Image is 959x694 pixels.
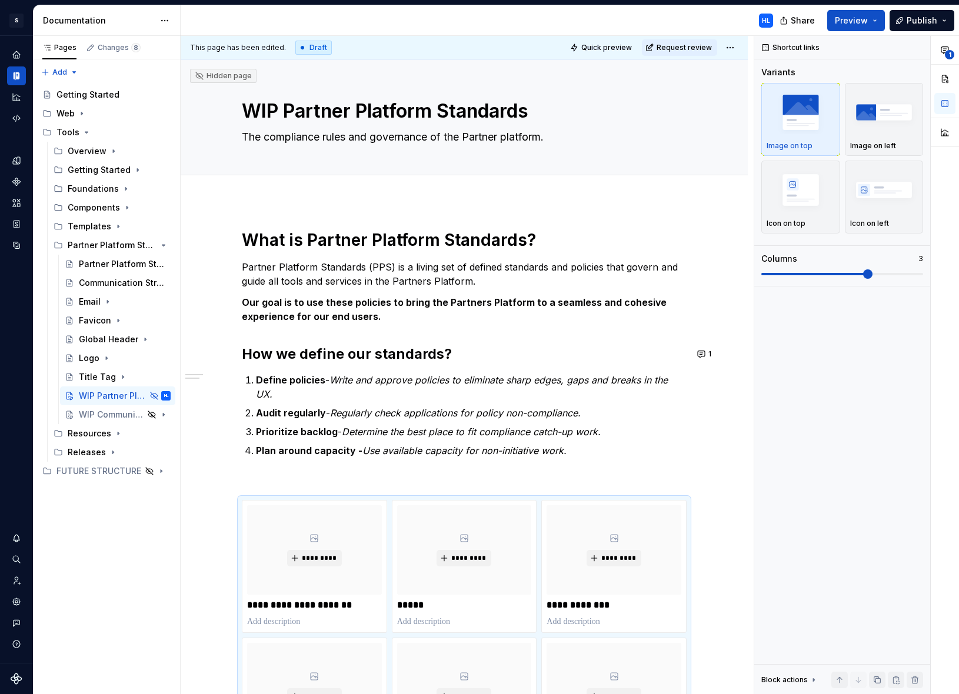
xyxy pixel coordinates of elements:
[68,221,111,232] div: Templates
[38,123,175,142] div: Tools
[38,85,175,481] div: Page tree
[767,141,813,151] p: Image on top
[256,425,687,439] p: -
[850,91,918,134] img: placeholder
[60,349,175,368] a: Logo
[239,128,684,146] textarea: The compliance rules and governance of the Partner platform.
[60,273,175,292] a: Communication Strategy
[42,43,76,52] div: Pages
[342,426,601,438] em: Determine the best place to fit compliance catch-up work.
[60,255,175,273] a: Partner Platform Standards
[761,66,795,78] div: Variants
[79,258,168,270] div: Partner Platform Standards
[7,529,26,548] button: Notifications
[60,386,175,405] a: WIP Partner Platform StandardsHL
[79,371,116,383] div: Title Tag
[256,445,362,456] strong: Plan around capacity -
[708,349,711,359] span: 1
[845,161,924,233] button: placeholderIcon on left
[49,424,175,443] div: Resources
[38,85,175,104] a: Getting Started
[694,346,717,362] button: 1
[195,71,252,81] div: Hidden page
[845,83,924,156] button: placeholderImage on left
[827,10,885,31] button: Preview
[7,172,26,191] a: Components
[49,443,175,462] div: Releases
[7,236,26,255] a: Data sources
[761,672,818,688] div: Block actions
[7,215,26,233] a: Storybook stories
[256,407,326,419] strong: Audit regularly
[68,239,156,251] div: Partner Platform Standards
[79,333,138,345] div: Global Header
[60,311,175,330] a: Favicon
[49,198,175,217] div: Components
[49,236,175,255] div: Partner Platform Standards
[68,202,120,213] div: Components
[890,10,954,31] button: Publish
[68,428,111,439] div: Resources
[60,292,175,311] a: Email
[330,407,581,419] em: Regularly check applications for policy non-compliance.
[52,68,67,77] span: Add
[256,374,325,386] strong: Define policies
[791,15,815,26] span: Share
[79,277,168,289] div: Communication Strategy
[850,168,918,211] img: placeholder
[98,43,141,52] div: Changes
[56,465,141,477] div: FUTURE STRUCTURE
[7,571,26,590] div: Invite team
[7,613,26,632] button: Contact support
[11,673,22,685] svg: Supernova Logo
[56,108,75,119] div: Web
[7,193,26,212] a: Assets
[79,352,99,364] div: Logo
[581,43,632,52] span: Quick preview
[7,45,26,64] a: Home
[79,409,144,421] div: WIP Communication Strategy
[79,315,111,326] div: Favicon
[79,296,101,308] div: Email
[2,8,31,33] button: S
[835,15,868,26] span: Preview
[242,260,687,288] p: Partner Platform Standards (PPS) is a living set of defined standards and policies that govern an...
[767,219,805,228] p: Icon on top
[242,345,687,363] h2: How we define our standards?
[7,550,26,569] button: Search ⌘K
[38,462,175,481] div: FUTURE STRUCTURE
[68,145,106,157] div: Overview
[68,183,119,195] div: Foundations
[43,15,154,26] div: Documentation
[79,390,146,402] div: WIP Partner Platform Standards
[767,168,835,211] img: placeholder
[38,64,82,81] button: Add
[761,83,840,156] button: placeholderImage on top
[56,89,119,101] div: Getting Started
[56,126,79,138] div: Tools
[7,151,26,170] a: Design tokens
[256,406,687,420] p: -
[239,97,684,125] textarea: WIP Partner Platform Standards
[9,14,24,28] div: S
[567,39,637,56] button: Quick preview
[242,296,669,322] strong: Our goal is to use these policies to bring the Partners Platform to a seamless and cohesive exper...
[49,217,175,236] div: Templates
[68,164,131,176] div: Getting Started
[945,50,954,59] span: 1
[49,179,175,198] div: Foundations
[7,88,26,106] a: Analytics
[49,161,175,179] div: Getting Started
[657,43,712,52] span: Request review
[7,592,26,611] div: Settings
